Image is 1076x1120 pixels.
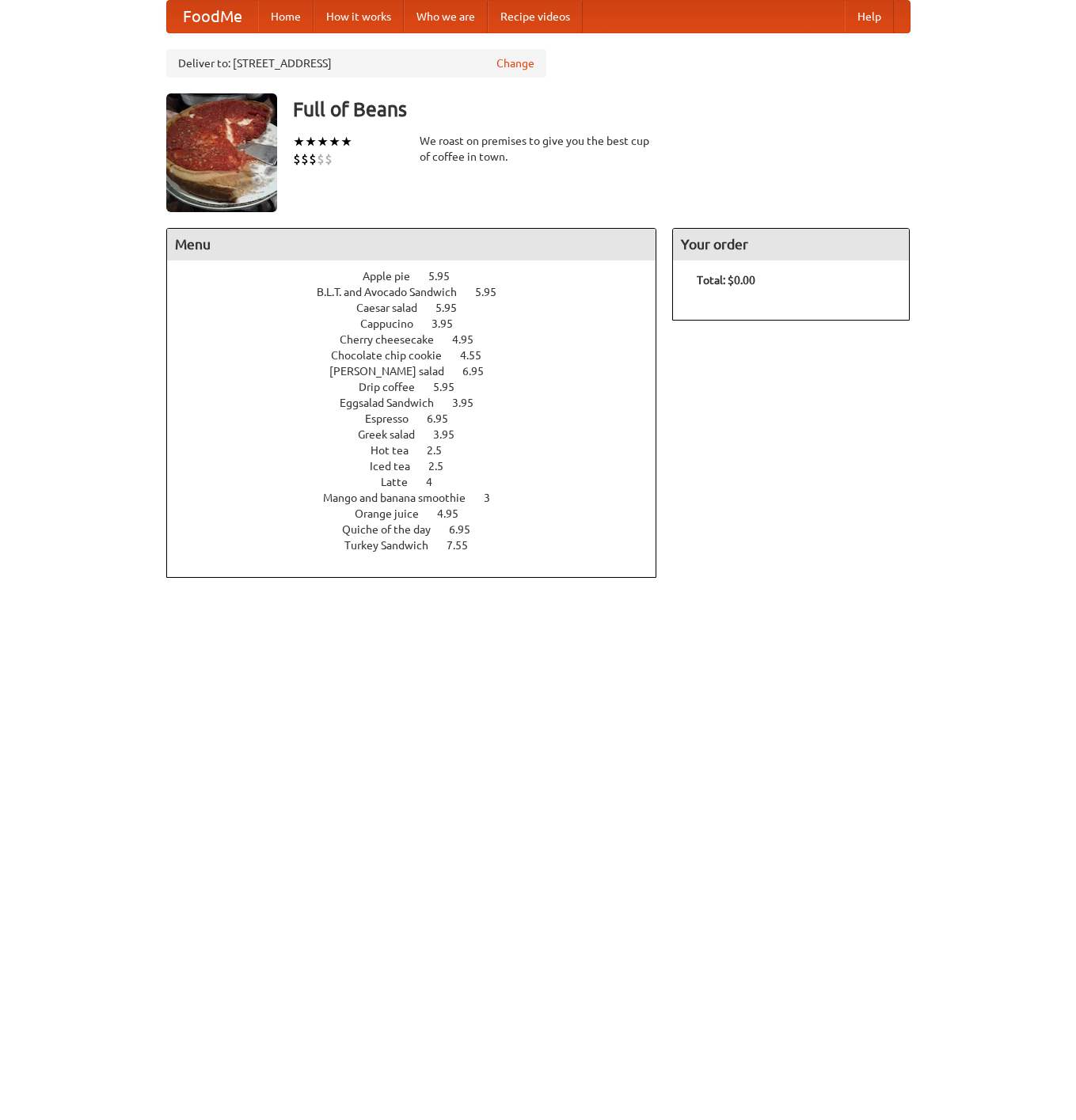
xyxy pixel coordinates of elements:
span: Caesar salad [356,302,433,314]
li: $ [317,150,325,168]
li: ★ [293,133,305,150]
a: Mango and banana smoothie 3 [323,492,519,504]
span: 5.95 [475,286,512,298]
span: Hot tea [371,444,424,457]
span: Mango and banana smoothie [323,492,481,504]
span: 3.95 [433,428,470,441]
a: Apple pie 5.95 [363,270,479,283]
span: 4.95 [452,333,489,346]
span: Chocolate chip cookie [331,349,458,362]
a: Espresso 6.95 [365,412,477,425]
span: 7.55 [447,539,484,552]
a: Turkey Sandwich 7.55 [344,539,497,552]
span: 5.95 [433,381,470,393]
span: Orange juice [355,507,435,520]
span: 2.5 [427,444,458,457]
span: 6.95 [427,412,464,425]
a: Help [845,1,894,32]
span: 5.95 [435,302,473,314]
li: ★ [305,133,317,150]
a: Drip coffee 5.95 [359,381,484,393]
a: Quiche of the day 6.95 [342,523,500,536]
h4: Menu [167,229,656,260]
a: Eggsalad Sandwich 3.95 [340,397,503,409]
li: $ [293,150,301,168]
h4: Your order [673,229,909,260]
li: ★ [340,133,352,150]
a: How it works [314,1,404,32]
a: Greek salad 3.95 [358,428,484,441]
a: Recipe videos [488,1,583,32]
a: Cappucino 3.95 [360,317,482,330]
span: Eggsalad Sandwich [340,397,450,409]
a: [PERSON_NAME] salad 6.95 [329,365,513,378]
span: 4.55 [460,349,497,362]
span: 3.95 [452,397,489,409]
span: 3.95 [432,317,469,330]
a: Hot tea 2.5 [371,444,471,457]
span: 3 [484,492,506,504]
span: 5.95 [428,270,466,283]
span: 4 [426,476,448,488]
span: Cappucino [360,317,429,330]
a: Orange juice 4.95 [355,507,488,520]
span: Quiche of the day [342,523,447,536]
span: Latte [381,476,424,488]
span: 4.95 [437,507,474,520]
a: Change [496,55,534,71]
span: Drip coffee [359,381,431,393]
a: B.L.T. and Avocado Sandwich 5.95 [317,286,526,298]
li: $ [325,150,333,168]
a: Chocolate chip cookie 4.55 [331,349,511,362]
a: Latte 4 [381,476,462,488]
h3: Full of Beans [293,93,911,125]
li: ★ [317,133,329,150]
li: ★ [329,133,340,150]
span: 6.95 [449,523,486,536]
span: Apple pie [363,270,426,283]
a: Who we are [404,1,488,32]
div: Deliver to: [STREET_ADDRESS] [166,49,546,78]
a: FoodMe [167,1,258,32]
span: Greek salad [358,428,431,441]
span: 6.95 [462,365,500,378]
div: We roast on premises to give you the best cup of coffee in town. [420,133,657,165]
li: $ [309,150,317,168]
img: angular.jpg [166,93,277,212]
span: [PERSON_NAME] salad [329,365,460,378]
b: Total: $0.00 [697,274,755,287]
a: Cherry cheesecake 4.95 [340,333,503,346]
a: Caesar salad 5.95 [356,302,486,314]
span: 2.5 [428,460,459,473]
span: Iced tea [370,460,426,473]
li: $ [301,150,309,168]
a: Iced tea 2.5 [370,460,473,473]
span: Turkey Sandwich [344,539,444,552]
span: Espresso [365,412,424,425]
a: Home [258,1,314,32]
span: B.L.T. and Avocado Sandwich [317,286,473,298]
span: Cherry cheesecake [340,333,450,346]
